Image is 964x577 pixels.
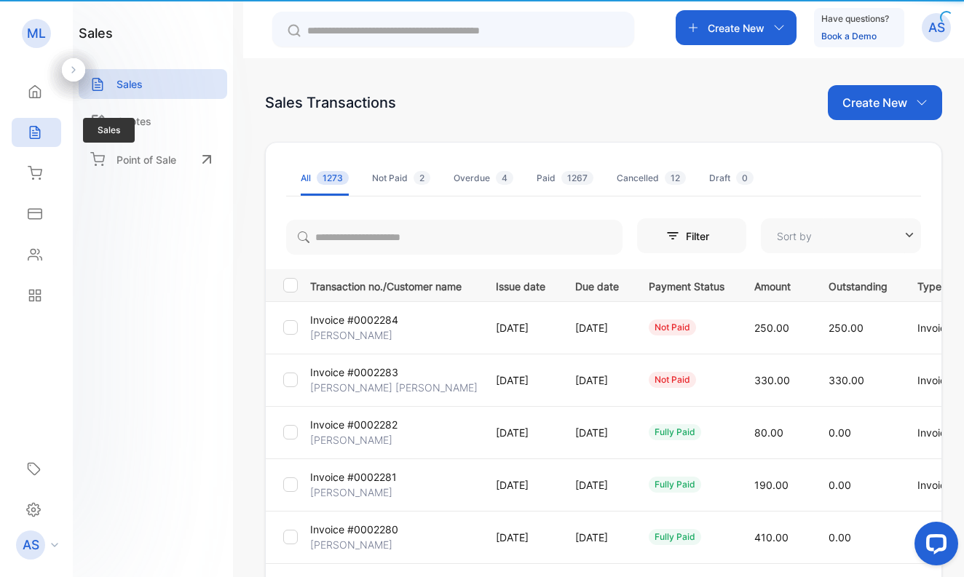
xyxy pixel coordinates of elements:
[829,374,864,386] span: 330.00
[27,24,46,43] p: ML
[821,12,889,26] p: Have questions?
[917,276,960,294] p: Type
[903,516,964,577] iframe: LiveChat chat widget
[829,426,851,439] span: 0.00
[649,372,696,388] div: not paid
[496,477,545,493] p: [DATE]
[575,373,619,388] p: [DATE]
[454,172,513,185] div: Overdue
[575,477,619,493] p: [DATE]
[79,69,227,99] a: Sales
[496,373,545,388] p: [DATE]
[496,171,513,185] span: 4
[83,118,135,143] span: Sales
[561,171,593,185] span: 1267
[676,10,797,45] button: Create New
[649,477,701,493] div: fully paid
[310,417,398,432] p: Invoice #0002282
[301,172,349,185] div: All
[496,276,545,294] p: Issue date
[917,373,960,388] p: Invoice
[829,479,851,491] span: 0.00
[917,320,960,335] p: Invoice
[23,536,39,554] p: AS
[310,469,397,485] p: Invoice #0002281
[829,322,864,334] span: 250.00
[310,276,478,294] p: Transaction no./Customer name
[754,374,790,386] span: 330.00
[496,425,545,440] p: [DATE]
[736,171,754,185] span: 0
[649,276,724,294] p: Payment Status
[310,312,398,327] p: Invoice #0002284
[754,322,789,334] span: 250.00
[317,171,349,185] span: 1273
[821,31,877,41] a: Book a Demo
[116,152,176,167] p: Point of Sale
[116,76,143,92] p: Sales
[754,531,789,544] span: 410.00
[265,92,396,114] div: Sales Transactions
[310,522,398,537] p: Invoice #0002280
[310,485,392,500] p: [PERSON_NAME]
[79,106,227,136] a: Quotes
[575,320,619,335] p: [DATE]
[79,23,113,43] h1: sales
[754,426,783,439] span: 80.00
[708,20,765,36] p: Create New
[649,529,701,545] div: fully paid
[754,276,799,294] p: Amount
[709,172,754,185] div: Draft
[310,365,398,380] p: Invoice #0002283
[922,10,951,45] button: AS
[575,276,619,294] p: Due date
[496,320,545,335] p: [DATE]
[575,425,619,440] p: [DATE]
[829,531,851,544] span: 0.00
[79,143,227,175] a: Point of Sale
[829,276,888,294] p: Outstanding
[761,218,921,253] button: Sort by
[928,18,945,37] p: AS
[665,171,686,185] span: 12
[617,172,686,185] div: Cancelled
[917,477,960,493] p: Invoice
[754,479,789,491] span: 190.00
[649,319,696,335] div: not paid
[575,530,619,545] p: [DATE]
[372,172,430,185] div: Not Paid
[414,171,430,185] span: 2
[116,114,151,129] p: Quotes
[828,85,942,120] button: Create New
[310,327,392,343] p: [PERSON_NAME]
[649,424,701,440] div: fully paid
[917,425,960,440] p: Invoice
[777,228,812,244] p: Sort by
[537,172,593,185] div: Paid
[310,537,392,552] p: [PERSON_NAME]
[310,380,478,395] p: [PERSON_NAME] [PERSON_NAME]
[842,94,907,111] p: Create New
[496,530,545,545] p: [DATE]
[310,432,392,447] p: [PERSON_NAME]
